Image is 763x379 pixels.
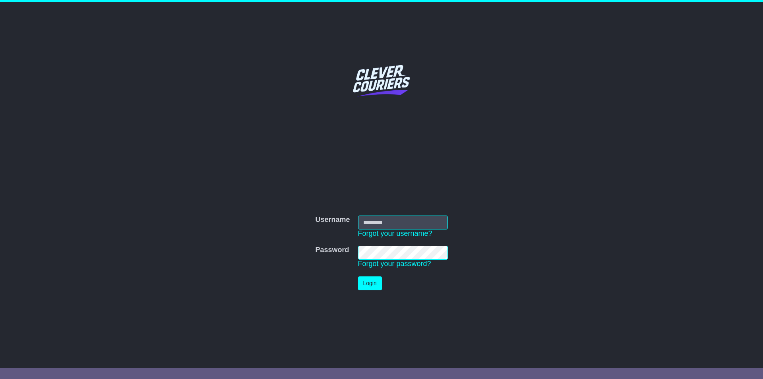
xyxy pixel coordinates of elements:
[358,276,382,290] button: Login
[315,246,349,255] label: Password
[358,260,431,268] a: Forgot your password?
[348,47,415,114] img: Clever Couriers
[358,229,432,237] a: Forgot your username?
[315,216,350,224] label: Username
